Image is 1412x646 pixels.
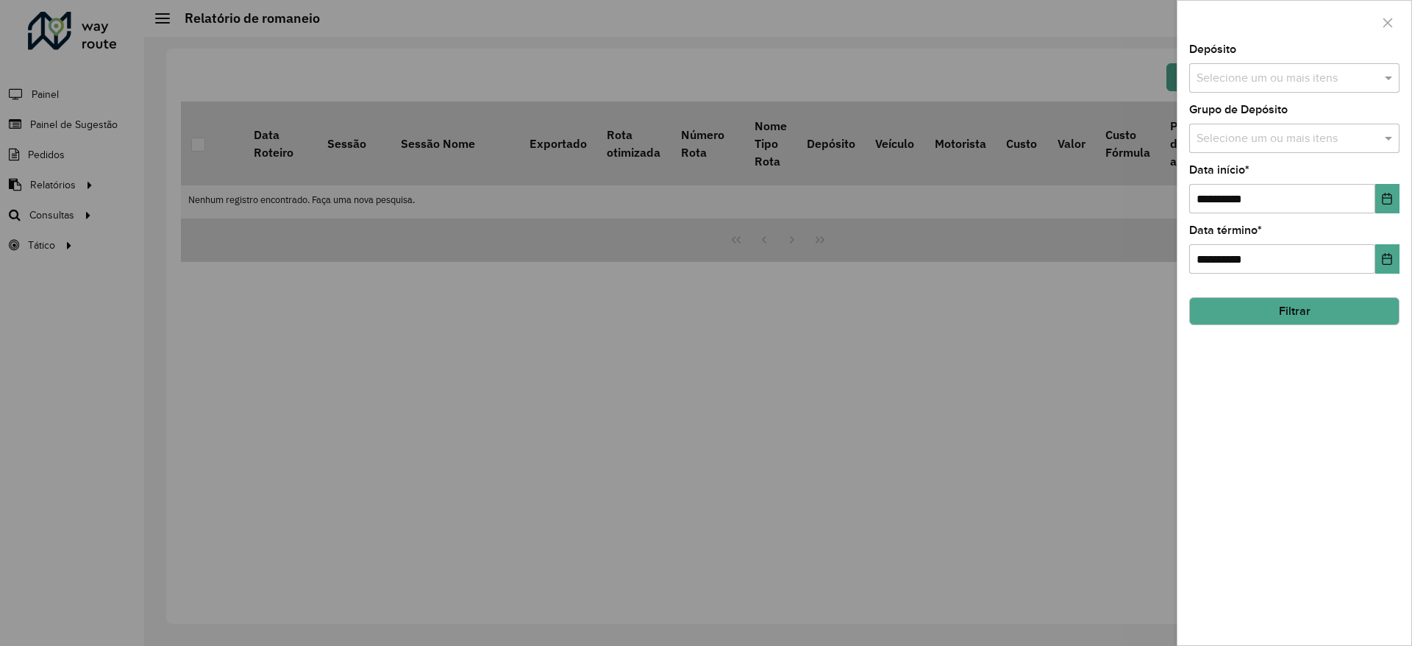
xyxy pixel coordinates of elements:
[1189,40,1236,58] label: Depósito
[1189,297,1399,325] button: Filtrar
[1189,221,1262,239] label: Data término
[1375,184,1399,213] button: Choose Date
[1375,244,1399,274] button: Choose Date
[1189,101,1288,118] label: Grupo de Depósito
[1189,161,1249,179] label: Data início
